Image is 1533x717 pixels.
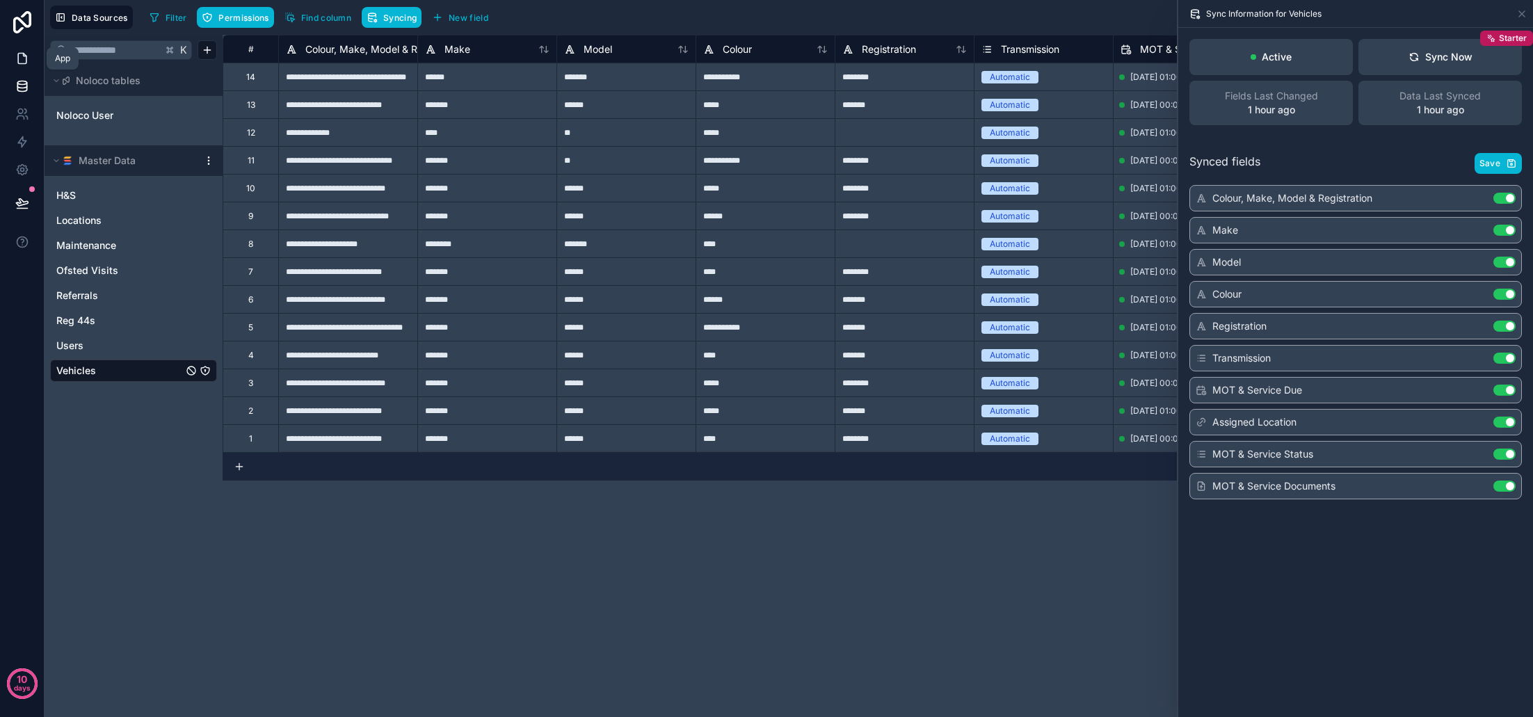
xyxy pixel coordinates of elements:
span: Registration [862,42,916,56]
span: [DATE] 01:00 [1130,266,1182,277]
div: Automatic [990,99,1030,111]
a: Vehicles [56,364,183,378]
p: 1 hour ago [1417,103,1464,117]
div: Automatic [990,182,1030,195]
div: Users [50,335,217,357]
div: App [55,53,70,64]
div: Automatic [990,266,1030,278]
span: Vehicles [56,364,96,378]
span: Noloco User [56,108,113,122]
div: Automatic [990,127,1030,139]
span: [DATE] 00:00 [1130,99,1184,111]
span: Colour, Make, Model & Registration [305,42,465,56]
span: Sync Information for Vehicles [1206,8,1322,19]
div: 8 [248,239,253,250]
button: SmartSuite logoMaster Data [50,151,198,170]
div: 13 [247,99,255,111]
span: Find column [301,13,351,23]
span: Syncing [383,13,417,23]
span: Reg 44s [56,314,95,328]
span: Referrals [56,289,98,303]
a: Users [56,339,183,353]
div: Automatic [990,71,1030,83]
div: 10 [246,183,255,194]
span: Master Data [79,154,136,168]
div: Automatic [990,154,1030,167]
button: Data Sources [50,6,133,29]
div: Automatic [990,349,1030,362]
button: Save [1475,153,1522,174]
span: [DATE] 01:00 [1130,127,1182,138]
span: Save [1479,158,1500,169]
span: Synced fields [1189,153,1260,174]
p: 10 [17,672,27,686]
div: Referrals [50,284,217,307]
span: Maintenance [56,239,116,252]
div: Automatic [990,210,1030,223]
span: Registration [1212,319,1267,333]
span: [DATE] 01:00 [1130,183,1182,194]
div: Ofsted Visits [50,259,217,282]
div: Sync Now [1408,50,1472,64]
span: Filter [166,13,187,23]
div: 12 [247,127,255,138]
a: Noloco User [56,108,169,122]
div: 7 [248,266,253,277]
div: Automatic [990,293,1030,306]
span: Fields Last Changed [1225,89,1318,103]
span: Locations [56,214,102,227]
span: Data Sources [72,13,128,23]
div: 14 [246,72,255,83]
a: Ofsted Visits [56,264,183,277]
span: Colour [1212,287,1242,301]
div: 9 [248,211,253,222]
span: Starter [1499,33,1527,44]
button: Syncing [362,7,422,28]
div: Automatic [990,377,1030,389]
span: Transmission [1001,42,1059,56]
span: Colour, Make, Model & Registration [1212,191,1372,205]
div: Vehicles [50,360,217,382]
a: Syncing [362,7,427,28]
span: New field [449,13,488,23]
span: MOT & Service Due [1212,383,1302,397]
a: Permissions [197,7,279,28]
span: [DATE] 00:00 [1130,155,1184,166]
span: Permissions [218,13,268,23]
span: [DATE] 01:00 [1130,294,1182,305]
span: [DATE] 01:00 [1130,239,1182,250]
span: H&S [56,188,76,202]
a: Reg 44s [56,314,183,328]
a: H&S [56,188,183,202]
span: Users [56,339,83,353]
span: Make [1212,223,1238,237]
div: 2 [248,405,253,417]
div: Automatic [990,238,1030,250]
div: # [234,44,268,54]
button: Noloco tables [50,71,209,90]
a: Referrals [56,289,183,303]
div: Locations [50,209,217,232]
div: 3 [248,378,253,389]
span: K [179,45,188,55]
button: Permissions [197,7,273,28]
div: Maintenance [50,234,217,257]
button: Filter [144,7,192,28]
span: Ofsted Visits [56,264,118,277]
button: Sync NowStarter [1358,39,1522,75]
button: Find column [280,7,356,28]
span: MOT & Service Due [1140,42,1230,56]
span: Assigned Location [1212,415,1297,429]
div: Automatic [990,321,1030,334]
div: H&S [50,184,217,207]
span: [DATE] 00:00 [1130,378,1184,389]
div: Automatic [990,433,1030,445]
div: 6 [248,294,253,305]
p: Active [1262,50,1292,64]
div: 1 [249,433,252,444]
a: Locations [56,214,183,227]
span: Noloco tables [76,74,141,88]
div: Reg 44s [50,309,217,332]
p: 1 hour ago [1248,103,1295,117]
span: [DATE] 01:00 [1130,350,1182,361]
